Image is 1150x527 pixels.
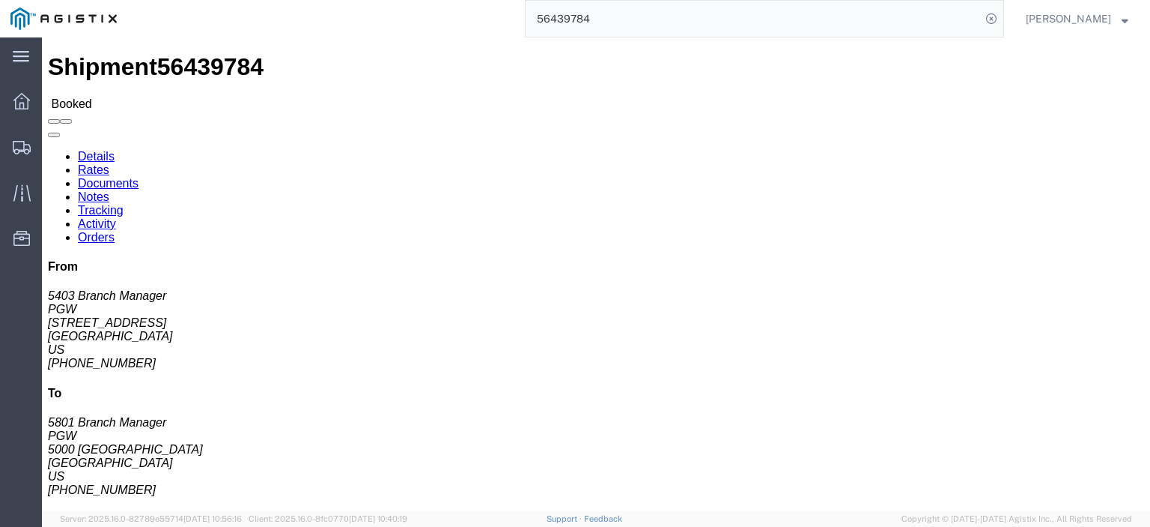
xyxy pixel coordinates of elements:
iframe: FS Legacy Container [42,37,1150,511]
span: Jesse Jordan [1026,10,1111,27]
span: Server: 2025.16.0-82789e55714 [60,514,242,523]
a: Feedback [584,514,622,523]
input: Search for shipment number, reference number [526,1,981,37]
span: Copyright © [DATE]-[DATE] Agistix Inc., All Rights Reserved [901,513,1132,526]
span: [DATE] 10:56:16 [183,514,242,523]
button: [PERSON_NAME] [1025,10,1129,28]
span: Client: 2025.16.0-8fc0770 [249,514,407,523]
span: [DATE] 10:40:19 [349,514,407,523]
img: logo [10,7,117,30]
a: Support [547,514,584,523]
